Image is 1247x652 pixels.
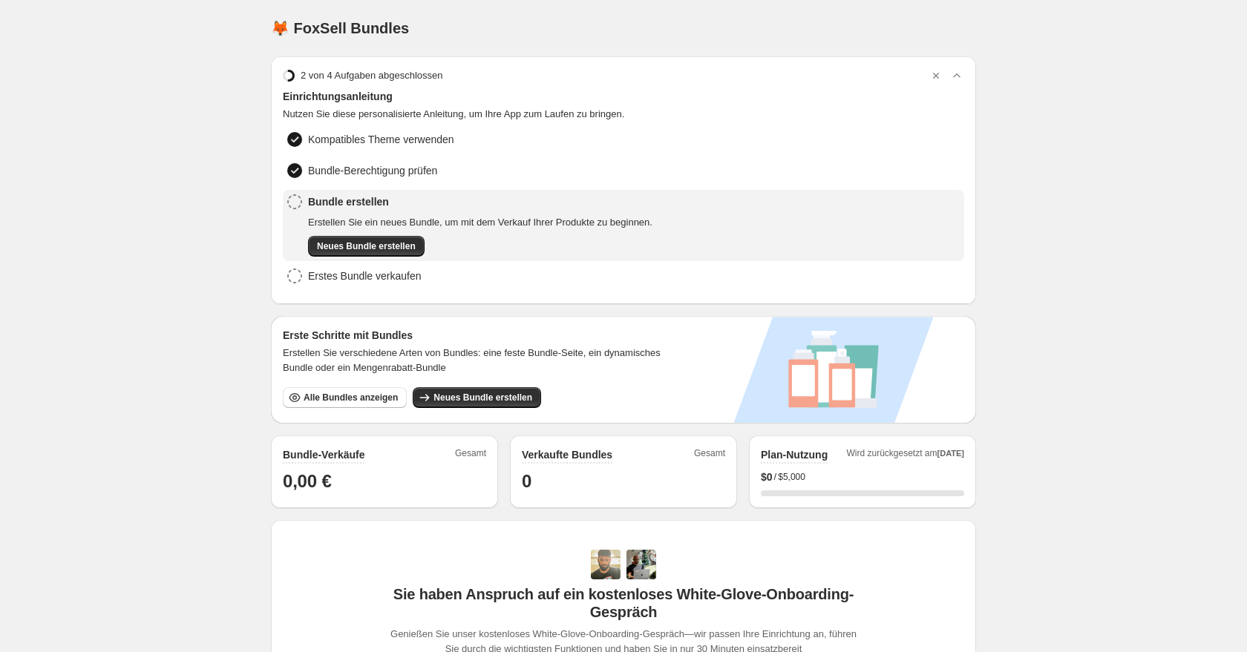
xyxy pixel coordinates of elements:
span: 2 von 4 Aufgaben abgeschlossen [301,68,443,83]
span: Erstellen Sie ein neues Bundle, um mit dem Verkauf Ihrer Produkte zu beginnen. [308,215,652,230]
h3: Erste Schritte mit Bundles [283,328,693,343]
span: Erstes Bundle verkaufen [308,269,422,283]
span: Neues Bundle erstellen [317,240,416,252]
h1: 0 [522,470,725,493]
button: Neues Bundle erstellen [308,236,425,257]
button: Alle Bundles anzeigen [283,387,407,408]
span: $5,000 [778,471,805,483]
h2: Plan-Nutzung [761,447,828,462]
h1: 0,00 € [283,470,486,493]
span: Gesamt [455,447,486,464]
span: [DATE] [937,449,964,458]
span: Bundle-Berechtigung prüfen [308,163,437,178]
span: Kompatibles Theme verwenden [308,132,454,147]
div: / [761,470,964,484]
span: Neues Bundle erstellen [433,392,532,404]
span: Wird zurückgesetzt am [846,447,964,464]
img: Prakhar [626,550,656,579]
span: Alle Bundles anzeigen [304,392,398,404]
button: Neues Bundle erstellen [413,387,541,408]
span: Sie haben Anspruch auf ein kostenloses White-Glove-Onboarding-Gespräch [385,585,863,621]
h2: Verkaufte Bundles [522,447,612,462]
h2: Bundle-Verkäufe [283,447,364,462]
span: Einrichtungsanleitung [283,89,964,104]
h1: 🦊 FoxSell Bundles [271,19,409,37]
span: Bundle erstellen [308,194,652,209]
span: Nutzen Sie diese personalisierte Anleitung, um Ihre App zum Laufen zu bringen. [283,107,964,122]
span: Gesamt [694,447,725,464]
img: Adi [591,550,621,579]
span: $ 0 [761,470,773,484]
span: Erstellen Sie verschiedene Arten von Bundles: eine feste Bundle-Seite, ein dynamisches Bundle ode... [283,346,693,375]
